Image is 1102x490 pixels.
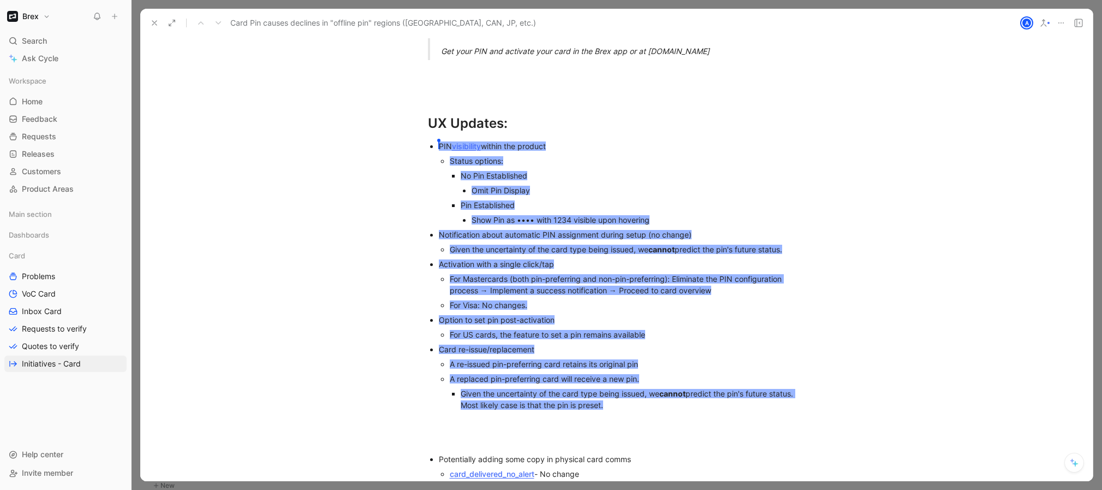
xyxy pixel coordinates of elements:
span: Quotes to verify [22,341,79,352]
a: Requests [4,128,127,145]
div: CardProblemsVoC CardInbox CardRequests to verifyQuotes to verifyInitiatives - Card [4,247,127,372]
a: Feedback [4,111,127,127]
span: Feedback [22,114,57,125]
span: Invite member [22,468,73,477]
span: Search [22,34,47,48]
span: For Mastercards (both pin-preferring and non-pin-preferring): Eliminate the PIN configuration pro... [450,274,784,295]
img: Brex [7,11,18,22]
a: Requests to verify [4,321,127,337]
span: Requests [22,131,56,142]
span: Show Pin as •••• with 1234 visible upon hovering [472,215,650,225]
a: visibility [452,141,481,151]
span: Card re-issue/replacement [439,345,534,354]
div: Search [4,33,127,49]
span: For US cards, the feature to set a pin remains available [450,330,645,339]
a: Home [4,93,127,110]
div: Card [4,247,127,264]
span: within the product [481,141,546,151]
div: - No change [450,468,806,480]
span: Inbox Card [22,306,62,317]
span: Customers [22,166,61,177]
span: Omit Pin Display [472,186,530,195]
button: View actions [111,306,122,317]
span: Status options: [450,156,503,166]
a: VoC Card [4,286,127,302]
span: Card [9,250,25,261]
span: Pin Established [461,200,515,210]
a: Ask Cycle [4,50,127,67]
span: Option to set pin post-activation [439,315,555,324]
span: Given the uncertainty of the card type being issued, we [450,245,648,254]
div: Dashboards [4,227,127,243]
span: PIN [439,141,452,151]
span: cannot [648,245,675,254]
div: Workspace [4,73,127,89]
span: predict the pin's future status. [675,245,782,254]
span: For Visa: No changes. [450,300,527,310]
span: A replaced pin-preferring card will receive a new pin. [450,374,639,383]
span: Problems [22,271,55,282]
button: View actions [111,271,122,282]
div: Help center [4,446,127,463]
span: Home [22,96,43,107]
span: A re-issued pin-preferring card retains its original pin [450,359,638,369]
div: A [1021,17,1032,28]
div: Potentially adding some copy in physical card comms [439,453,806,465]
button: BrexBrex [4,9,53,24]
span: cannot [659,389,686,398]
button: View actions [111,341,122,352]
a: Quotes to verify [4,338,127,355]
span: Releases [22,149,55,160]
div: UX Updates: [428,114,806,133]
button: View actions [111,358,122,369]
a: Releases [4,146,127,162]
span: Main section [9,209,52,220]
span: Product Areas [22,184,74,194]
a: Initiatives - Card [4,356,127,372]
div: Main section [4,206,127,226]
span: Ask Cycle [22,52,58,65]
div: Main section [4,206,127,222]
span: No Pin Established [461,171,527,180]
a: Product Areas [4,181,127,197]
button: View actions [111,323,122,334]
span: Notification about automatic PIN assignment during setup (no change) [439,230,692,239]
a: Customers [4,163,127,180]
div: Invite member [4,465,127,481]
div: Dashboards [4,227,127,246]
span: Help center [22,450,63,459]
a: Inbox Card [4,303,127,320]
a: card_delivered_no_alert [450,469,534,479]
span: Dashboards [9,229,49,240]
span: Initiatives - Card [22,358,81,369]
span: Card Pin causes declines in "offline pin" regions ([GEOGRAPHIC_DATA], CAN, JP, etc.) [230,16,536,29]
span: Activation with a single click/tap [439,259,554,269]
span: Workspace [9,75,46,86]
button: View actions [111,288,122,299]
span: Given the uncertainty of the card type being issued, we [461,389,659,398]
a: Problems [4,268,127,285]
span: Requests to verify [22,323,87,334]
div: Get your PIN and activate your card in the Brex app or at [DOMAIN_NAME] [441,45,819,57]
h1: Brex [22,11,39,21]
span: VoC Card [22,288,56,299]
